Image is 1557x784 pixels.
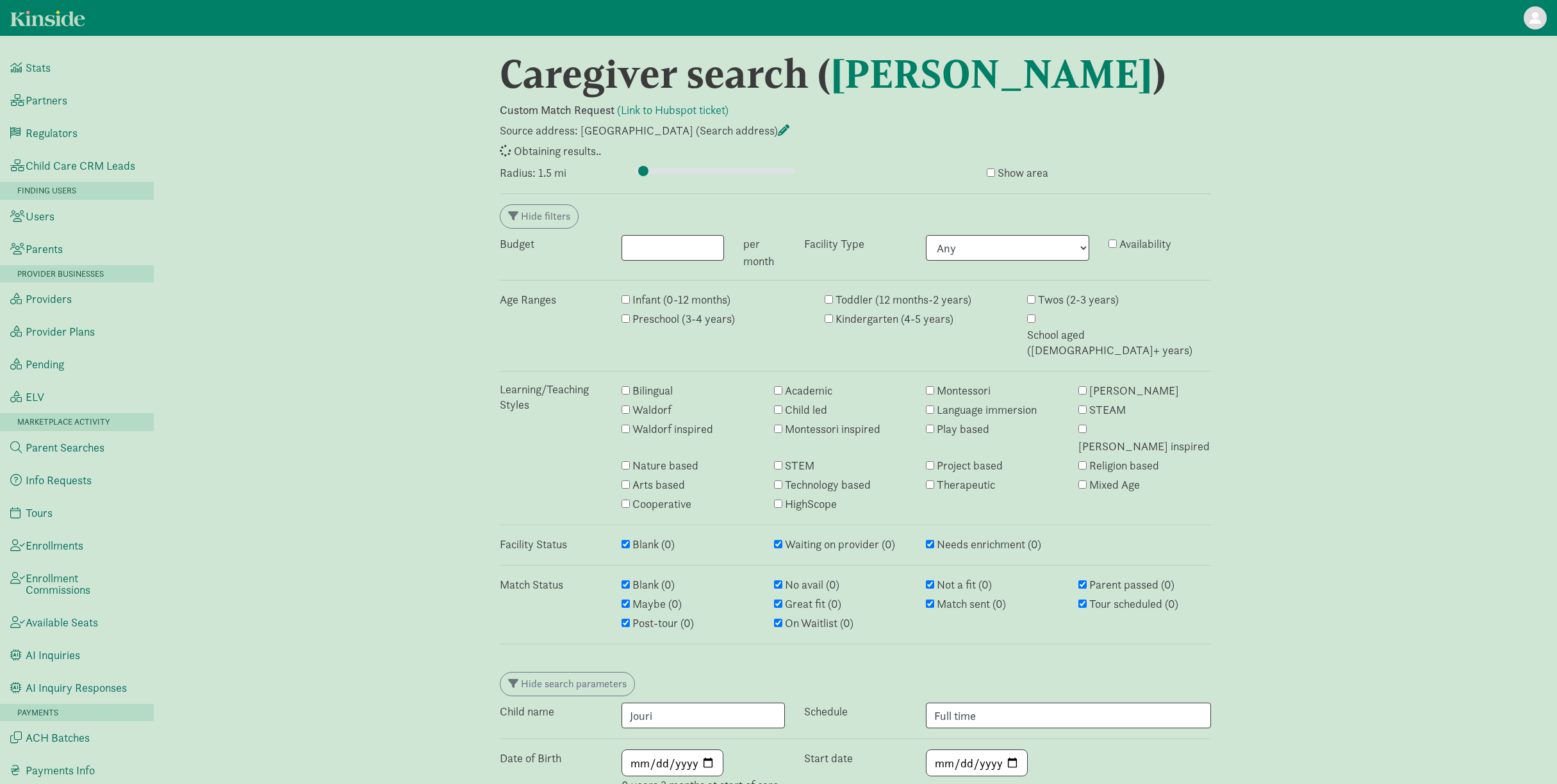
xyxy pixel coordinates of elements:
[804,751,853,766] label: Start date
[785,537,895,552] label: Waiting on provider (0)
[26,95,67,106] span: Partners
[632,311,735,327] label: Preschool (3-4 years)
[617,102,729,117] a: (Link to Hubspot ticket)
[1089,383,1179,398] label: [PERSON_NAME]
[500,704,554,719] label: Child name
[937,477,995,493] label: Therapeutic
[785,577,839,592] label: No avail (0)
[500,236,534,252] label: Budget
[26,391,44,403] span: ELV
[785,616,853,631] label: On Waitlist (0)
[1089,477,1140,493] label: Mixed Age
[26,326,95,338] span: Provider Plans
[26,507,53,519] span: Tours
[26,649,80,661] span: AI Inquiries
[632,596,682,612] label: Maybe (0)
[785,402,827,418] label: Child led
[785,421,880,437] label: Montessori inspired
[632,577,675,592] label: Blank (0)
[836,311,953,327] label: Kindergarten (4-5 years)
[26,573,144,596] span: Enrollment Commissions
[500,382,602,412] label: Learning/Teaching Styles
[785,458,814,473] label: STEM
[937,537,1041,552] label: Needs enrichment (0)
[514,143,601,158] span: Obtaining results..
[521,677,627,690] span: Hide search parameters
[632,383,673,398] label: Bilingual
[26,617,98,628] span: Available Seats
[785,496,837,512] label: HighScope
[804,704,848,719] label: Schedule
[1119,236,1171,252] label: Availability
[500,51,1211,97] h1: Caregiver search ( )
[632,458,698,473] label: Nature based
[500,577,563,592] label: Match Status
[1038,292,1119,307] label: Twos (2-3 years)
[937,421,989,437] label: Play based
[500,751,561,766] label: Date of Birth
[632,421,713,437] label: Waldorf inspired
[500,165,536,181] label: Radius:
[632,496,691,512] label: Cooperative
[785,477,871,493] label: Technology based
[521,209,570,223] span: Hide filters
[26,62,51,74] span: Stats
[26,127,78,139] span: Regulators
[632,292,730,307] label: Infant (0-12 months)
[1089,596,1178,612] label: Tour scheduled (0)
[26,732,90,744] span: ACH Batches
[17,185,76,196] span: Finding Users
[500,102,614,117] b: Custom Match Request
[632,537,675,552] label: Blank (0)
[500,537,567,552] label: Facility Status
[998,165,1048,181] label: Show area
[937,577,992,592] label: Not a fit (0)
[500,292,556,307] label: Age Ranges
[632,477,685,493] label: Arts based
[1027,327,1211,358] label: School aged ([DEMOGRAPHIC_DATA]+ years)
[26,160,135,172] span: Child Care CRM Leads
[17,707,58,718] span: Payments
[17,268,104,279] span: Provider Businesses
[785,596,841,612] label: Great fit (0)
[937,402,1037,418] label: Language immersion
[785,383,832,398] label: Academic
[26,442,104,453] span: Parent Searches
[830,50,1153,98] a: [PERSON_NAME]
[1089,402,1126,418] label: STEAM
[937,383,991,398] label: Montessori
[26,682,127,694] span: AI Inquiry Responses
[836,292,971,307] label: Toddler (12 months-2 years)
[937,596,1006,612] label: Match sent (0)
[1078,439,1210,454] label: [PERSON_NAME] inspired
[26,359,64,370] span: Pending
[17,416,110,427] span: Marketplace Activity
[734,235,795,270] div: per month
[26,540,83,551] span: Enrollments
[937,458,1003,473] label: Project based
[26,765,95,776] span: Payments Info
[500,672,635,696] button: Hide search parameters
[632,402,671,418] label: Waldorf
[500,123,1211,138] p: Source address: [GEOGRAPHIC_DATA] (Search address)
[26,211,54,222] span: Users
[26,243,63,255] span: Parents
[538,165,566,180] span: 1.5 mi
[500,204,579,229] button: Hide filters
[632,616,694,631] label: Post-tour (0)
[26,293,72,305] span: Providers
[26,475,92,486] span: Info Requests
[1089,577,1174,592] label: Parent passed (0)
[804,236,864,252] label: Facility Type
[1089,458,1159,473] label: Religion based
